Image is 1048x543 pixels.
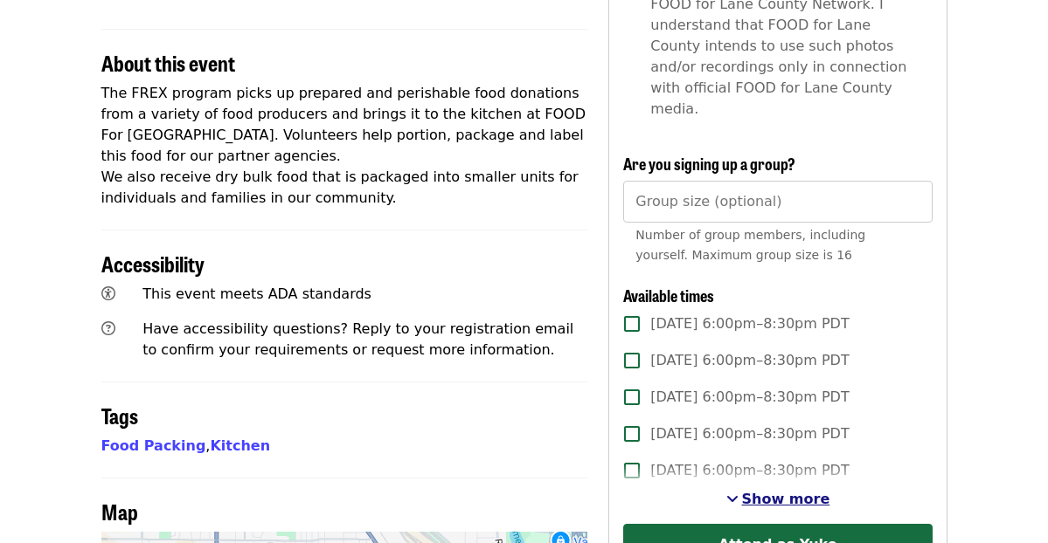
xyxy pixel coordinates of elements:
span: Are you signing up a group? [623,152,795,175]
i: question-circle icon [101,320,115,337]
span: [DATE] 6:00pm–8:30pm PDT [650,460,849,481]
span: Show more [742,491,830,507]
span: This event meets ADA standards [142,285,371,302]
span: Available times [623,284,714,306]
p: The FREX program picks up prepared and perishable food donations from a variety of food producers... [101,83,588,209]
span: About this event [101,47,235,78]
span: Map [101,496,138,526]
button: See more timeslots [726,489,830,510]
input: [object Object] [623,181,932,223]
span: Number of group members, including yourself. Maximum group size is 16 [635,228,865,262]
a: Kitchen [210,437,270,454]
a: Food Packing [101,437,206,454]
span: [DATE] 6:00pm–8:30pm PDT [650,387,849,408]
span: [DATE] 6:00pm–8:30pm PDT [650,313,849,334]
span: [DATE] 6:00pm–8:30pm PDT [650,423,849,444]
span: , [101,437,211,454]
span: Tags [101,400,138,430]
span: Accessibility [101,248,205,278]
i: universal-access icon [101,285,115,302]
span: [DATE] 6:00pm–8:30pm PDT [650,350,849,371]
span: Have accessibility questions? Reply to your registration email to confirm your requirements or re... [142,320,573,358]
